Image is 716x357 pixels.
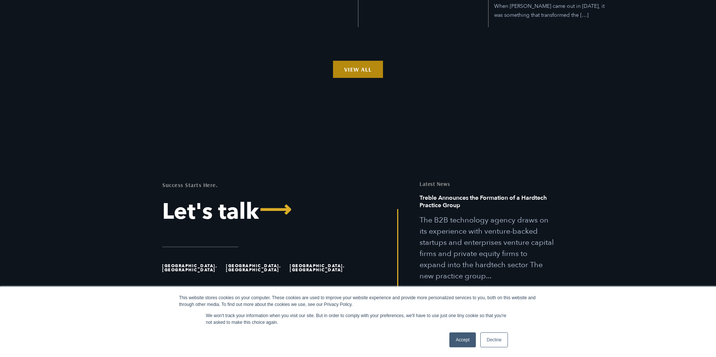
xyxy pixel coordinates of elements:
li: [GEOGRAPHIC_DATA], [GEOGRAPHIC_DATA] [162,256,223,279]
li: [GEOGRAPHIC_DATA], [GEOGRAPHIC_DATA] [226,256,286,279]
h5: Latest News [420,181,554,187]
mark: Success Starts Here. [162,181,218,189]
li: [GEOGRAPHIC_DATA], [GEOGRAPHIC_DATA] [162,279,223,303]
p: We won't track your information when you visit our site. But in order to comply with your prefere... [206,312,510,326]
span: ⟶ [259,199,291,221]
a: View all Blog posts [333,61,383,78]
li: [GEOGRAPHIC_DATA], [GEOGRAPHIC_DATA] [290,256,350,279]
a: Accept [449,332,476,347]
a: Let's Talk [162,200,352,223]
h6: Treble Announces the Formation of a Hardtech Practice Group [420,194,554,215]
a: Decline [480,332,508,347]
p: The B2B technology agency draws on its experience with venture-backed startups and enterprises ve... [420,215,554,282]
div: This website stores cookies on your computer. These cookies are used to improve your website expe... [179,294,537,308]
a: Read this article [420,194,554,282]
